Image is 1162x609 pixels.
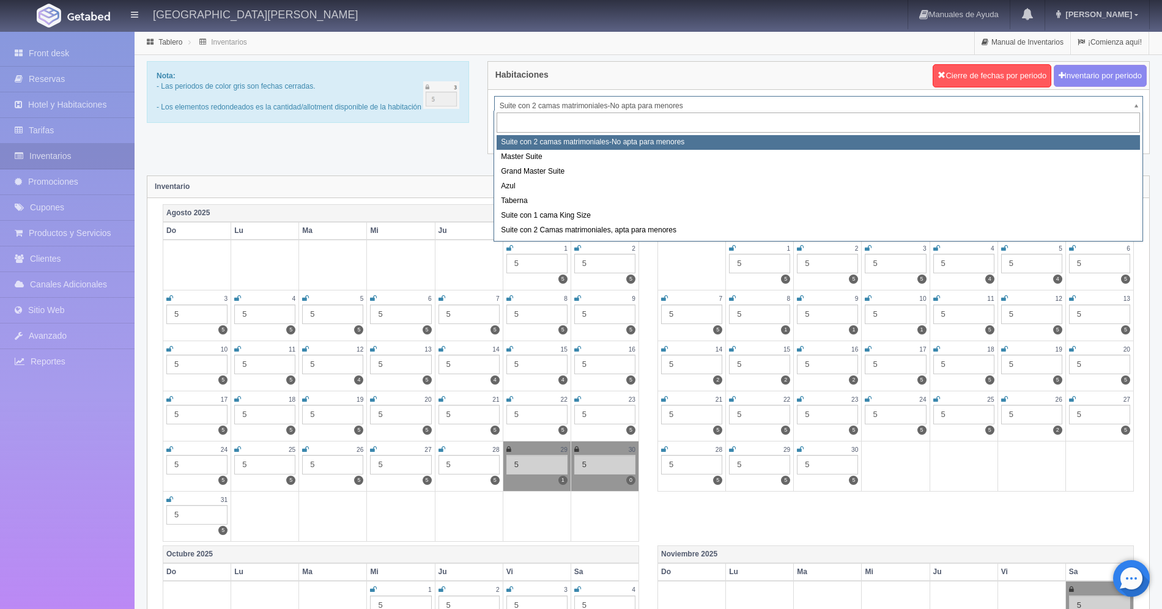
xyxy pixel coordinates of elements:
div: Suite con 2 Camas matrimoniales, apta para menores [497,223,1140,238]
div: Grand Master Suite [497,164,1140,179]
div: Suite con 2 camas matrimoniales-No apta para menores [497,135,1140,150]
div: Taberna [497,194,1140,209]
div: Azul [497,179,1140,194]
div: Suite con 1 cama King Size [497,209,1140,223]
div: Master Suite [497,150,1140,164]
